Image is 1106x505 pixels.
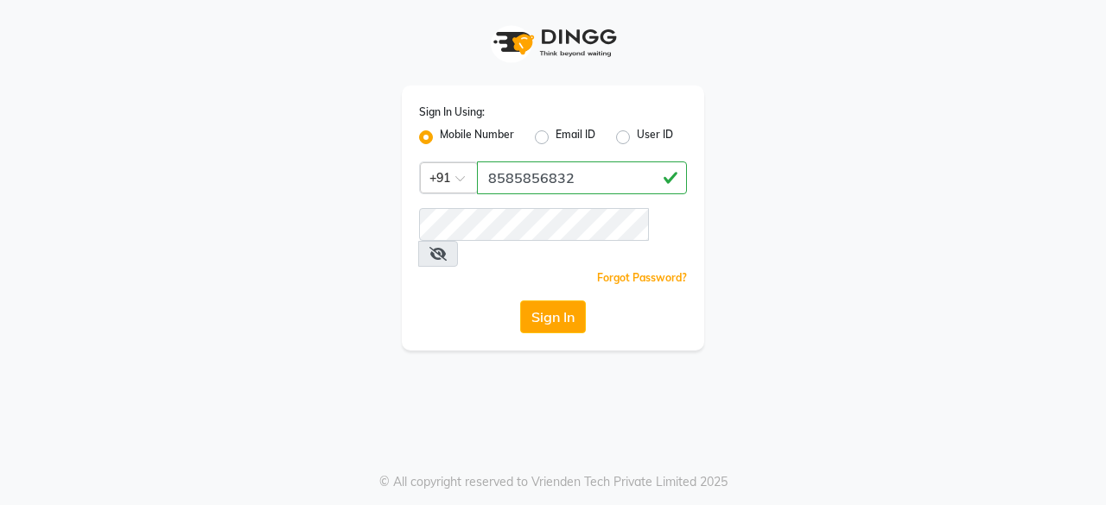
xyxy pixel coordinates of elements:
img: logo1.svg [484,17,622,68]
button: Sign In [520,300,586,333]
input: Username [419,208,649,241]
label: Sign In Using: [419,104,485,120]
label: User ID [637,127,673,148]
input: Username [477,161,687,194]
a: Forgot Password? [597,271,687,284]
label: Mobile Number [440,127,514,148]
label: Email ID [556,127,595,148]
